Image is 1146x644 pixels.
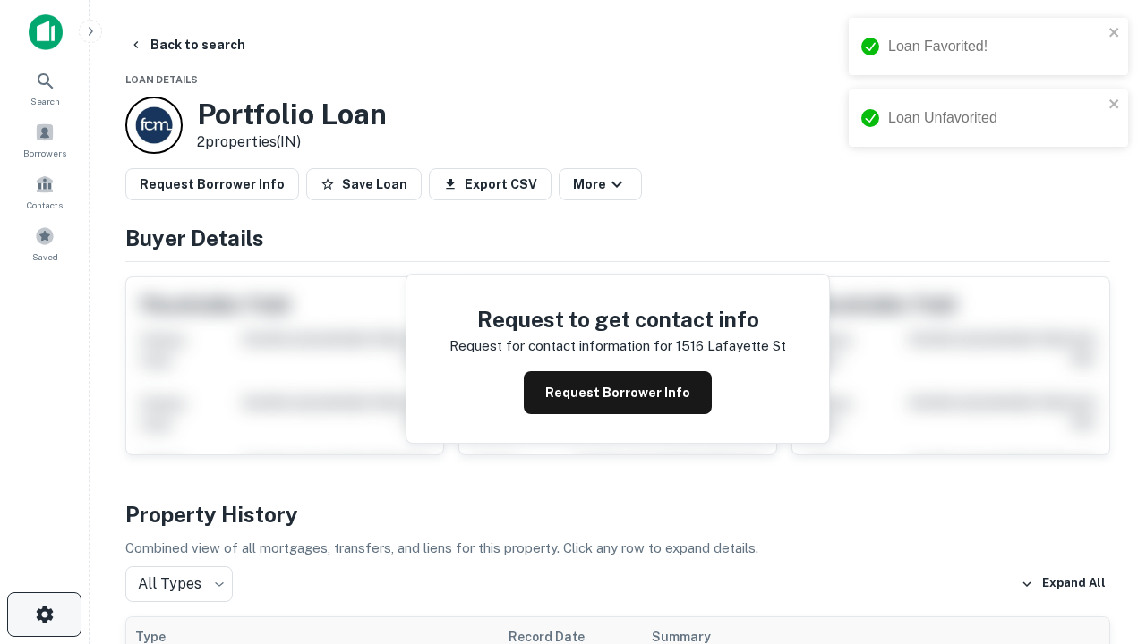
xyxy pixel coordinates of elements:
p: Request for contact information for [449,335,672,357]
a: Saved [5,219,84,267]
span: Loan Details [125,74,198,85]
div: Loan Favorited! [888,36,1103,57]
span: Borrowers [23,146,66,160]
button: close [1108,97,1121,114]
button: Expand All [1016,571,1110,597]
iframe: Chat Widget [1056,501,1146,587]
button: Back to search [122,29,252,61]
h3: Portfolio Loan [197,97,387,131]
p: 2 properties (IN) [197,131,387,153]
h4: Property History [125,498,1110,530]
h4: Buyer Details [125,222,1110,254]
img: capitalize-icon.png [29,14,63,50]
span: Contacts [27,198,63,212]
a: Search [5,64,84,112]
h4: Request to get contact info [449,303,786,335]
span: Saved [32,250,58,264]
p: Combined view of all mortgages, transfers, and liens for this property. Click any row to expand d... [125,538,1110,559]
div: Loan Unfavorited [888,107,1103,129]
button: close [1108,25,1121,42]
p: 1516 lafayette st [676,335,786,357]
button: Save Loan [306,168,422,200]
button: Request Borrower Info [524,371,712,414]
span: Search [30,94,60,108]
button: Request Borrower Info [125,168,299,200]
div: All Types [125,566,233,602]
button: Export CSV [429,168,552,200]
button: More [559,168,642,200]
a: Contacts [5,167,84,216]
a: Borrowers [5,115,84,164]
